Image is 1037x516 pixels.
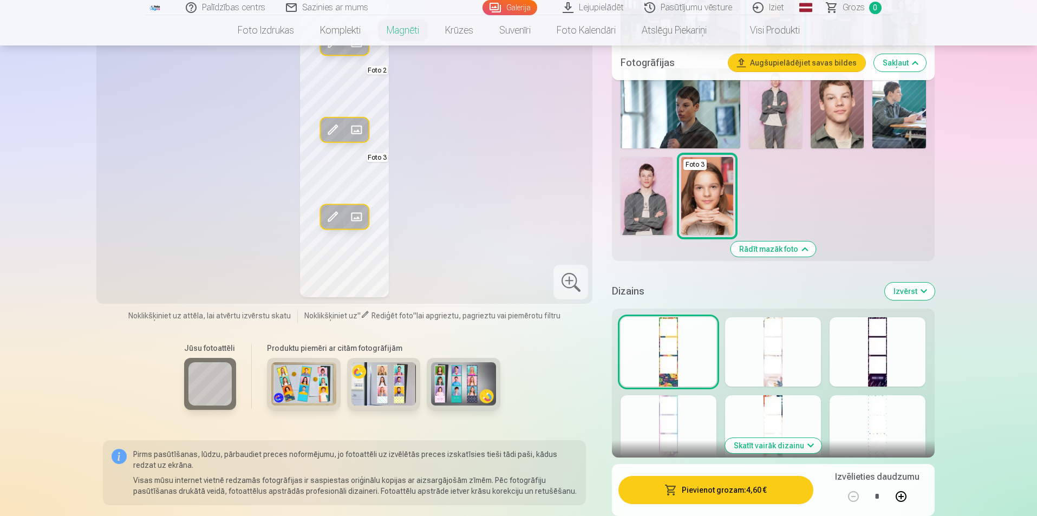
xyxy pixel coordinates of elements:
a: Foto izdrukas [225,15,307,45]
span: Rediģēt foto [371,311,413,320]
h5: Dizains [612,284,876,299]
a: Foto kalendāri [544,15,629,45]
button: Izvērst [885,283,935,300]
h5: Izvēlieties daudzumu [835,471,919,484]
a: Magnēti [374,15,432,45]
p: Pirms pasūtīšanas, lūdzu, pārbaudiet preces noformējumu, jo fotoattēli uz izvēlētās preces izskat... [133,449,578,471]
span: " [357,311,361,320]
a: Atslēgu piekariņi [629,15,720,45]
img: /fa1 [149,4,161,11]
a: Visi produkti [720,15,813,45]
button: Sakļaut [874,54,926,71]
span: Grozs [843,1,865,14]
span: " [413,311,416,320]
div: Foto 3 [683,159,707,170]
span: lai apgrieztu, pagrieztu vai piemērotu filtru [416,311,560,320]
button: Rādīt mazāk foto [731,241,816,257]
a: Suvenīri [486,15,544,45]
a: Komplekti [307,15,374,45]
span: Noklikšķiniet uz attēla, lai atvērtu izvērstu skatu [128,310,291,321]
span: Noklikšķiniet uz [304,311,357,320]
h5: Fotogrāfijas [621,55,719,70]
p: Visas mūsu internet vietnē redzamās fotogrāfijas ir saspiestas oriģinālu kopijas ar aizsargājošām... [133,475,578,497]
span: 0 [869,2,882,14]
button: Pievienot grozam:4,60 € [618,476,813,504]
button: Skatīt vairāk dizainu [725,438,821,453]
a: Krūzes [432,15,486,45]
h6: Jūsu fotoattēli [184,343,236,354]
button: Augšupielādējiet savas bildes [728,54,865,71]
h6: Produktu piemēri ar citām fotogrāfijām [263,343,505,354]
